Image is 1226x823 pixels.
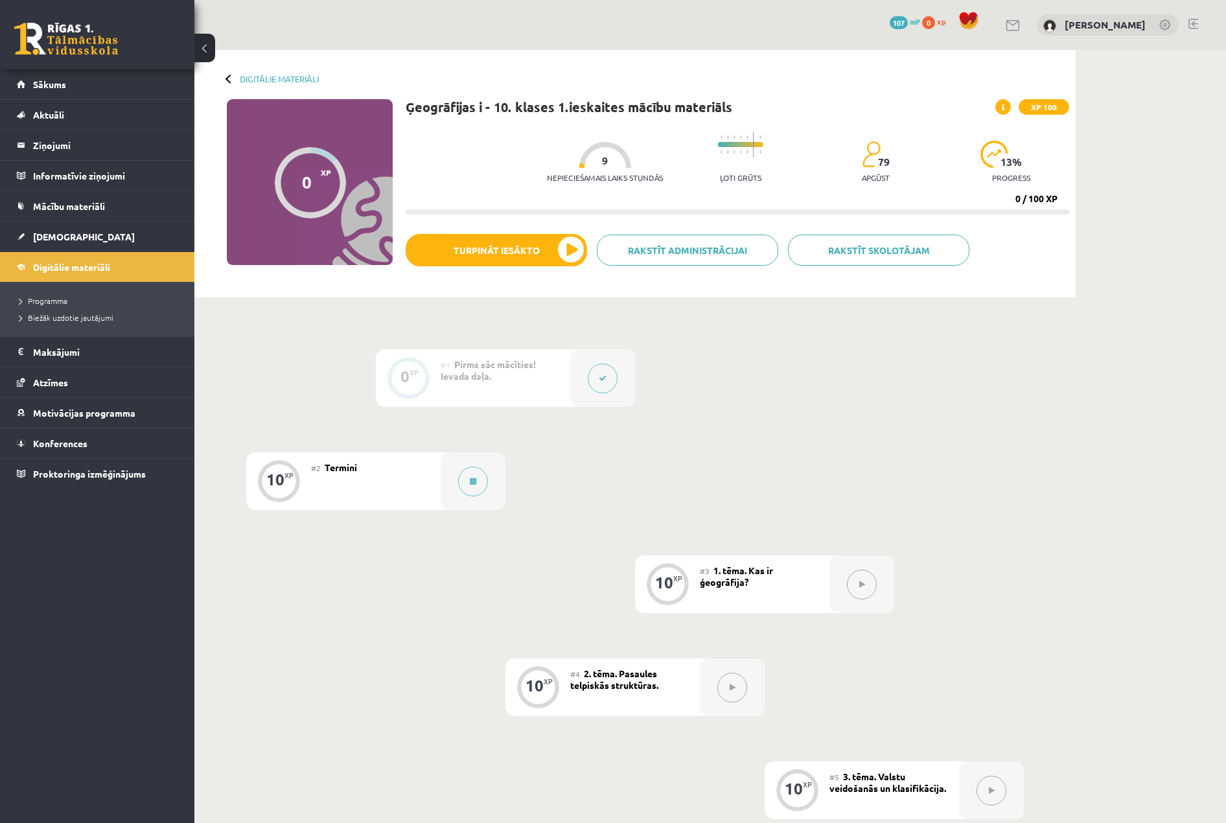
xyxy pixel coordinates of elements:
[829,771,946,794] span: 3. tēma. Valstu veidošanās un klasifikācija.
[17,428,178,458] a: Konferences
[17,222,178,251] a: [DEMOGRAPHIC_DATA]
[19,312,181,323] a: Biežāk uzdotie jautājumi
[734,135,735,139] img: icon-short-line-57e1e144782c952c97e751825c79c345078a6d821885a25fce030b3d8c18986b.svg
[302,172,312,192] div: 0
[597,235,778,266] a: Rakstīt administrācijai
[33,437,87,449] span: Konferences
[17,130,178,160] a: Ziņojumi
[803,781,812,788] div: XP
[441,358,536,382] span: Pirms sāc mācīties! Ievada daļa.
[266,474,284,485] div: 10
[33,407,135,419] span: Motivācijas programma
[33,130,178,160] legend: Ziņojumi
[740,150,741,154] img: icon-short-line-57e1e144782c952c97e751825c79c345078a6d821885a25fce030b3d8c18986b.svg
[17,459,178,489] a: Proktoringa izmēģinājums
[17,100,178,130] a: Aktuāli
[727,150,728,154] img: icon-short-line-57e1e144782c952c97e751825c79c345078a6d821885a25fce030b3d8c18986b.svg
[19,312,113,323] span: Biežāk uzdotie jautājumi
[17,337,178,367] a: Maksājumi
[655,577,673,588] div: 10
[14,23,118,55] a: Rīgas 1. Tālmācības vidusskola
[673,575,682,582] div: XP
[1000,156,1023,168] span: 13 %
[937,16,945,27] span: xp
[33,377,68,388] span: Atzīmes
[17,398,178,428] a: Motivācijas programma
[33,261,110,273] span: Digitālie materiāli
[862,141,881,168] img: students-c634bb4e5e11cddfef0936a35e636f08e4e9abd3cc4e673bd6f9a4125e45ecb1.svg
[721,150,722,154] img: icon-short-line-57e1e144782c952c97e751825c79c345078a6d821885a25fce030b3d8c18986b.svg
[746,135,748,139] img: icon-short-line-57e1e144782c952c97e751825c79c345078a6d821885a25fce030b3d8c18986b.svg
[240,74,319,84] a: Digitālie materiāli
[700,564,773,588] span: 1. tēma. Kas ir ģeogrāfija?
[19,295,181,307] a: Programma
[992,173,1030,182] p: progress
[441,360,450,370] span: #1
[759,135,761,139] img: icon-short-line-57e1e144782c952c97e751825c79c345078a6d821885a25fce030b3d8c18986b.svg
[33,109,64,121] span: Aktuāli
[406,99,732,115] h1: Ģeogrāfijas i - 10. klases 1.ieskaites mācību materiāls
[727,135,728,139] img: icon-short-line-57e1e144782c952c97e751825c79c345078a6d821885a25fce030b3d8c18986b.svg
[910,16,920,27] span: mP
[544,678,553,685] div: XP
[17,161,178,191] a: Informatīvie ziņojumi
[829,772,839,782] span: #5
[890,16,908,29] span: 107
[17,367,178,397] a: Atzīmes
[721,135,722,139] img: icon-short-line-57e1e144782c952c97e751825c79c345078a6d821885a25fce030b3d8c18986b.svg
[788,235,969,266] a: Rakstīt skolotājam
[321,168,331,177] span: XP
[570,669,580,679] span: #4
[890,16,920,27] a: 107 mP
[570,667,658,691] span: 2. tēma. Pasaules telpiskās struktūras.
[740,135,741,139] img: icon-short-line-57e1e144782c952c97e751825c79c345078a6d821885a25fce030b3d8c18986b.svg
[33,337,178,367] legend: Maksājumi
[746,150,748,154] img: icon-short-line-57e1e144782c952c97e751825c79c345078a6d821885a25fce030b3d8c18986b.svg
[700,566,710,576] span: #3
[1043,19,1056,32] img: Beatrise Alviķe
[526,680,544,691] div: 10
[284,472,294,479] div: XP
[922,16,952,27] a: 0 xp
[33,161,178,191] legend: Informatīvie ziņojumi
[17,252,178,282] a: Digitālie materiāli
[1065,18,1146,31] a: [PERSON_NAME]
[759,150,761,154] img: icon-short-line-57e1e144782c952c97e751825c79c345078a6d821885a25fce030b3d8c18986b.svg
[33,78,66,90] span: Sākums
[1019,99,1069,115] span: XP 100
[325,461,357,473] span: Termini
[734,150,735,154] img: icon-short-line-57e1e144782c952c97e751825c79c345078a6d821885a25fce030b3d8c18986b.svg
[17,69,178,99] a: Sākums
[33,468,146,480] span: Proktoringa izmēģinājums
[720,173,761,182] p: Ļoti grūts
[400,371,410,382] div: 0
[878,156,890,168] span: 79
[980,141,1008,168] img: icon-progress-161ccf0a02000e728c5f80fcf4c31c7af3da0e1684b2b1d7c360e028c24a22f1.svg
[410,369,419,376] div: XP
[547,173,663,182] p: Nepieciešamais laiks stundās
[311,463,321,473] span: #2
[33,200,105,212] span: Mācību materiāli
[785,783,803,794] div: 10
[406,234,587,266] button: Turpināt iesākto
[602,155,608,167] span: 9
[17,191,178,221] a: Mācību materiāli
[33,231,135,242] span: [DEMOGRAPHIC_DATA]
[753,132,754,157] img: icon-long-line-d9ea69661e0d244f92f715978eff75569469978d946b2353a9bb055b3ed8787d.svg
[862,173,890,182] p: apgūst
[19,296,67,306] span: Programma
[922,16,935,29] span: 0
